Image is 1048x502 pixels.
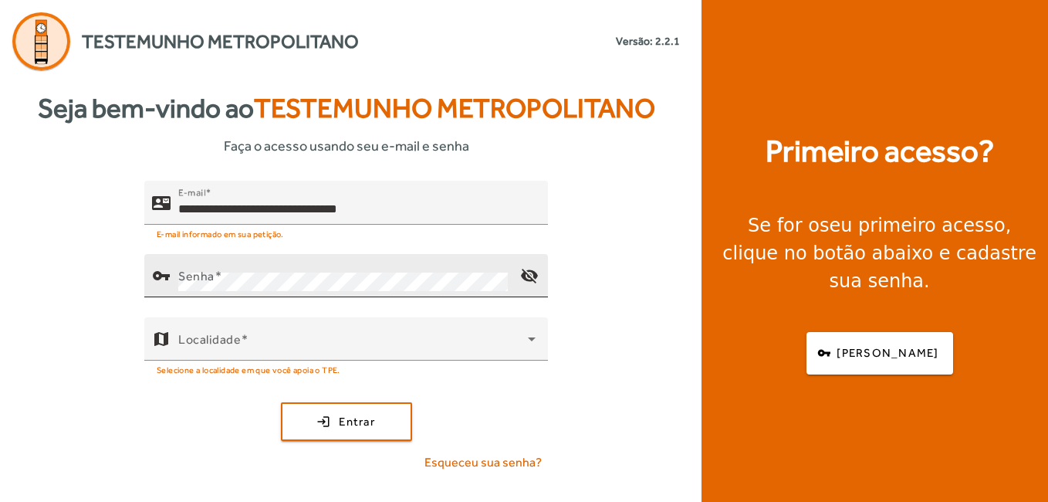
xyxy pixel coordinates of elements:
mat-icon: vpn_key [152,266,171,285]
small: Versão: 2.2.1 [616,33,680,49]
span: Esqueceu sua senha? [424,453,542,472]
mat-hint: E-mail informado em sua petição. [157,225,284,242]
span: [PERSON_NAME] [837,344,938,362]
strong: seu primeiro acesso [820,215,1006,236]
mat-label: E-mail [178,187,205,198]
div: Se for o , clique no botão abaixo e cadastre sua senha. [720,212,1039,295]
mat-icon: contact_mail [152,193,171,212]
mat-icon: visibility_off [511,257,548,294]
span: Faça o acesso usando seu e-mail e senha [224,135,469,156]
span: Entrar [339,413,375,431]
button: Entrar [281,402,412,441]
mat-label: Localidade [178,331,241,346]
strong: Seja bem-vindo ao [38,88,655,129]
span: Testemunho Metropolitano [254,93,655,124]
mat-label: Senha [178,268,215,283]
img: Logo Agenda [12,12,70,70]
strong: Primeiro acesso? [766,128,994,175]
button: [PERSON_NAME] [806,332,953,375]
mat-hint: Selecione a localidade em que você apoia o TPE. [157,361,340,378]
span: Testemunho Metropolitano [82,28,359,56]
mat-icon: map [152,330,171,348]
